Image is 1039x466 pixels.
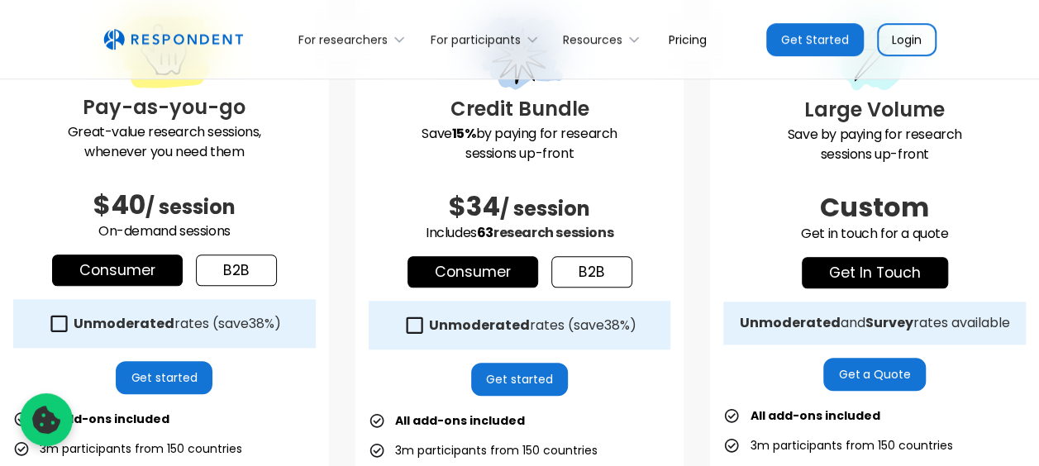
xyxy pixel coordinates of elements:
[766,23,864,56] a: Get Started
[298,31,388,48] div: For researchers
[802,257,948,288] a: get in touch
[369,439,598,462] li: 3m participants from 150 countries
[820,188,929,226] span: Custom
[740,313,841,332] strong: Unmoderated
[655,20,720,59] a: Pricing
[421,20,553,59] div: For participants
[249,314,274,333] span: 38%
[471,363,568,396] a: Get started
[563,31,622,48] div: Resources
[429,316,530,335] strong: Unmoderated
[52,254,183,286] a: Consumer
[823,358,926,391] a: Get a Quote
[103,29,243,50] a: home
[74,316,281,332] div: rates (save )
[877,23,937,56] a: Login
[74,314,174,333] strong: Unmoderated
[145,193,236,221] span: / session
[13,122,316,162] p: Great-value research sessions, whenever you need them
[93,186,145,223] span: $40
[723,125,1026,164] p: Save by paying for research sessions up-front
[431,31,521,48] div: For participants
[103,29,243,50] img: Untitled UI logotext
[407,256,538,288] a: Consumer
[452,124,476,143] strong: 15%
[395,412,525,429] strong: All add-ons included
[604,316,630,335] span: 38%
[116,361,212,394] a: Get started
[13,93,316,122] h3: Pay-as-you-go
[750,407,879,424] strong: All add-ons included
[369,94,671,124] h3: Credit Bundle
[500,195,590,222] span: / session
[40,411,169,427] strong: All add-ons included
[449,188,500,225] span: $34
[289,20,421,59] div: For researchers
[551,256,632,288] a: b2b
[13,437,242,460] li: 3m participants from 150 countries
[723,434,952,457] li: 3m participants from 150 countries
[493,223,613,242] span: research sessions
[723,95,1026,125] h3: Large Volume
[196,254,277,286] a: b2b
[723,224,1026,244] p: Get in touch for a quote
[865,313,913,332] strong: Survey
[740,315,1010,331] div: and rates available
[429,317,636,334] div: rates (save )
[369,223,671,243] p: Includes
[477,223,493,242] span: 63
[13,221,316,241] p: On-demand sessions
[369,124,671,164] p: Save by paying for research sessions up-front
[554,20,655,59] div: Resources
